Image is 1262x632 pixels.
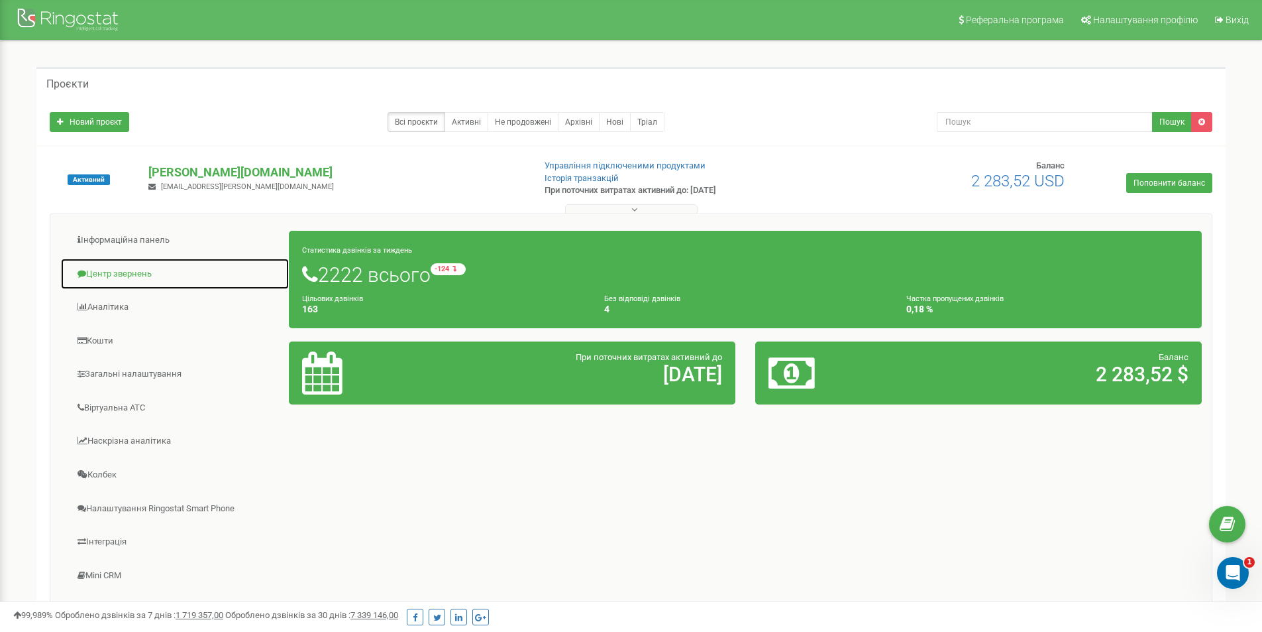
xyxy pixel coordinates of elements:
h5: Проєкти [46,78,89,90]
p: При поточних витратах активний до: [DATE] [545,184,820,197]
a: Колбек [60,459,289,491]
input: Пошук [937,112,1153,132]
a: Архівні [558,112,600,132]
button: Пошук [1152,112,1192,132]
a: Інтеграція [60,526,289,558]
a: Наскрізна аналітика [60,425,289,458]
a: Налаштування Ringostat Smart Phone [60,493,289,525]
u: 1 719 357,00 [176,610,223,620]
span: 2 283,52 USD [971,172,1065,190]
a: [PERSON_NAME] [60,593,289,625]
span: Активний [68,174,110,185]
span: Баланс [1036,160,1065,170]
span: Реферальна програма [966,15,1064,25]
iframe: Intercom live chat [1217,557,1249,589]
span: Вихід [1226,15,1249,25]
u: 7 339 146,00 [350,610,398,620]
span: [EMAIL_ADDRESS][PERSON_NAME][DOMAIN_NAME] [161,182,334,191]
a: Не продовжені [488,112,558,132]
a: Нові [599,112,631,132]
h4: 0,18 % [906,304,1188,314]
h2: 2 283,52 $ [915,363,1188,385]
span: Налаштування профілю [1093,15,1198,25]
a: Активні [445,112,488,132]
a: Mini CRM [60,560,289,592]
a: Тріал [630,112,664,132]
small: -124 [431,263,466,275]
small: Без відповіді дзвінків [604,294,680,303]
a: Віртуальна АТС [60,392,289,424]
span: 99,989% [13,610,53,620]
a: Всі проєкти [388,112,445,132]
span: Оброблено дзвінків за 7 днів : [55,610,223,620]
h4: 163 [302,304,584,314]
a: Загальні налаштування [60,358,289,391]
a: Центр звернень [60,258,289,290]
a: Інформаційна панель [60,224,289,257]
h4: 4 [604,304,886,314]
a: Управління підключеними продуктами [545,160,706,170]
small: Цільових дзвінків [302,294,363,303]
a: Історія транзакцій [545,173,619,183]
span: 1 [1244,557,1255,568]
span: Баланс [1159,352,1188,362]
small: Статистика дзвінків за тиждень [302,246,412,255]
h2: [DATE] [448,363,722,385]
a: Кошти [60,325,289,357]
small: Частка пропущених дзвінків [906,294,1004,303]
span: При поточних витратах активний до [576,352,722,362]
a: Поповнити баланс [1126,173,1212,193]
p: [PERSON_NAME][DOMAIN_NAME] [148,164,523,181]
a: Аналiтика [60,291,289,324]
a: Новий проєкт [50,112,129,132]
span: Оброблено дзвінків за 30 днів : [225,610,398,620]
h1: 2222 всього [302,263,1188,286]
